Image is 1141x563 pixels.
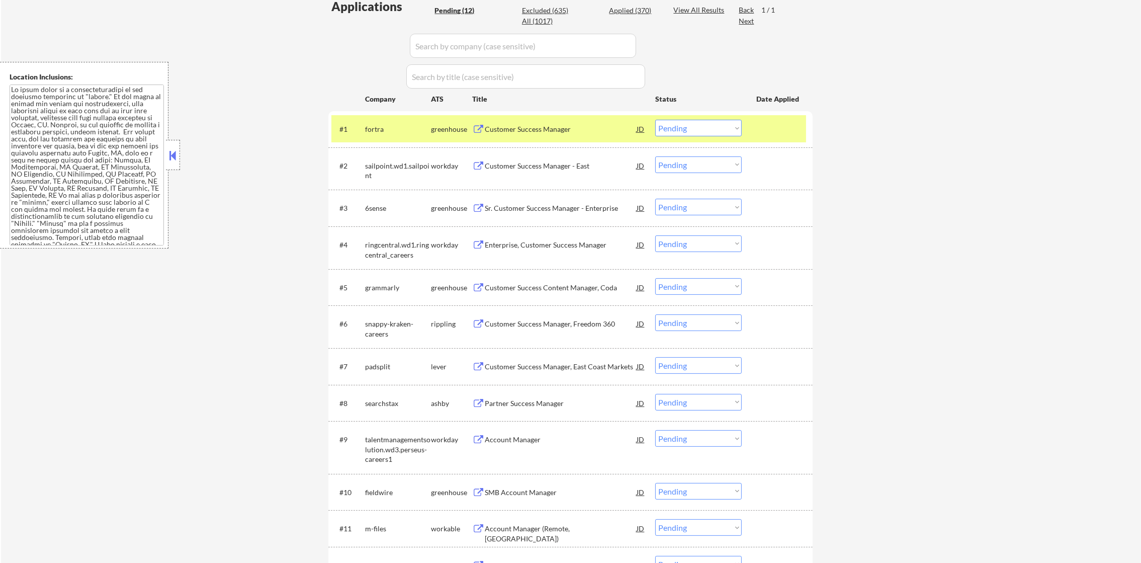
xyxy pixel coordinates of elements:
[485,161,637,171] div: Customer Success Manager - East
[485,398,637,409] div: Partner Success Manager
[365,161,431,181] div: sailpoint.wd1.sailpoint
[636,235,646,254] div: JD
[365,283,431,293] div: grammarly
[636,314,646,333] div: JD
[365,488,431,498] div: fieldwire
[431,124,472,134] div: greenhouse
[365,319,431,339] div: snappy-kraken-careers
[339,435,357,445] div: #9
[485,362,637,372] div: Customer Success Manager, East Coast Markets
[485,240,637,250] div: Enterprise, Customer Success Manager
[636,120,646,138] div: JD
[365,398,431,409] div: searchstax
[365,240,431,260] div: ringcentral.wd1.ringcentral_careers
[485,435,637,445] div: Account Manager
[655,90,742,108] div: Status
[10,72,164,82] div: Location Inclusions:
[339,362,357,372] div: #7
[431,488,472,498] div: greenhouse
[636,430,646,448] div: JD
[431,398,472,409] div: ashby
[485,203,637,213] div: Sr. Customer Success Manager - Enterprise
[434,6,485,16] div: Pending (12)
[636,278,646,296] div: JD
[485,488,637,498] div: SMB Account Manager
[636,156,646,175] div: JD
[339,488,357,498] div: #10
[339,319,357,329] div: #6
[609,6,659,16] div: Applied (370)
[636,519,646,537] div: JD
[472,94,646,104] div: Title
[431,524,472,534] div: workable
[365,362,431,372] div: padsplit
[485,124,637,134] div: Customer Success Manager
[339,240,357,250] div: #4
[431,283,472,293] div: greenhouse
[331,1,431,13] div: Applications
[636,199,646,217] div: JD
[365,203,431,213] div: 6sense
[365,435,431,464] div: talentmanagementsolution.wd3.perseus-careers1
[673,5,727,15] div: View All Results
[339,283,357,293] div: #5
[431,319,472,329] div: rippling
[761,5,784,15] div: 1 / 1
[636,394,646,412] div: JD
[431,203,472,213] div: greenhouse
[522,16,572,26] div: All (1017)
[431,94,472,104] div: ATS
[431,161,472,171] div: workday
[636,357,646,375] div: JD
[339,161,357,171] div: #2
[431,435,472,445] div: workday
[739,5,755,15] div: Back
[485,283,637,293] div: Customer Success Content Manager, Coda
[756,94,801,104] div: Date Applied
[339,524,357,534] div: #11
[636,483,646,501] div: JD
[739,16,755,26] div: Next
[339,124,357,134] div: #1
[522,6,572,16] div: Excluded (635)
[365,94,431,104] div: Company
[365,124,431,134] div: fortra
[431,362,472,372] div: lever
[485,524,637,543] div: Account Manager (Remote, [GEOGRAPHIC_DATA])
[365,524,431,534] div: m-files
[431,240,472,250] div: workday
[406,64,645,89] input: Search by title (case sensitive)
[339,398,357,409] div: #8
[339,203,357,213] div: #3
[410,34,636,58] input: Search by company (case sensitive)
[485,319,637,329] div: Customer Success Manager, Freedom 360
